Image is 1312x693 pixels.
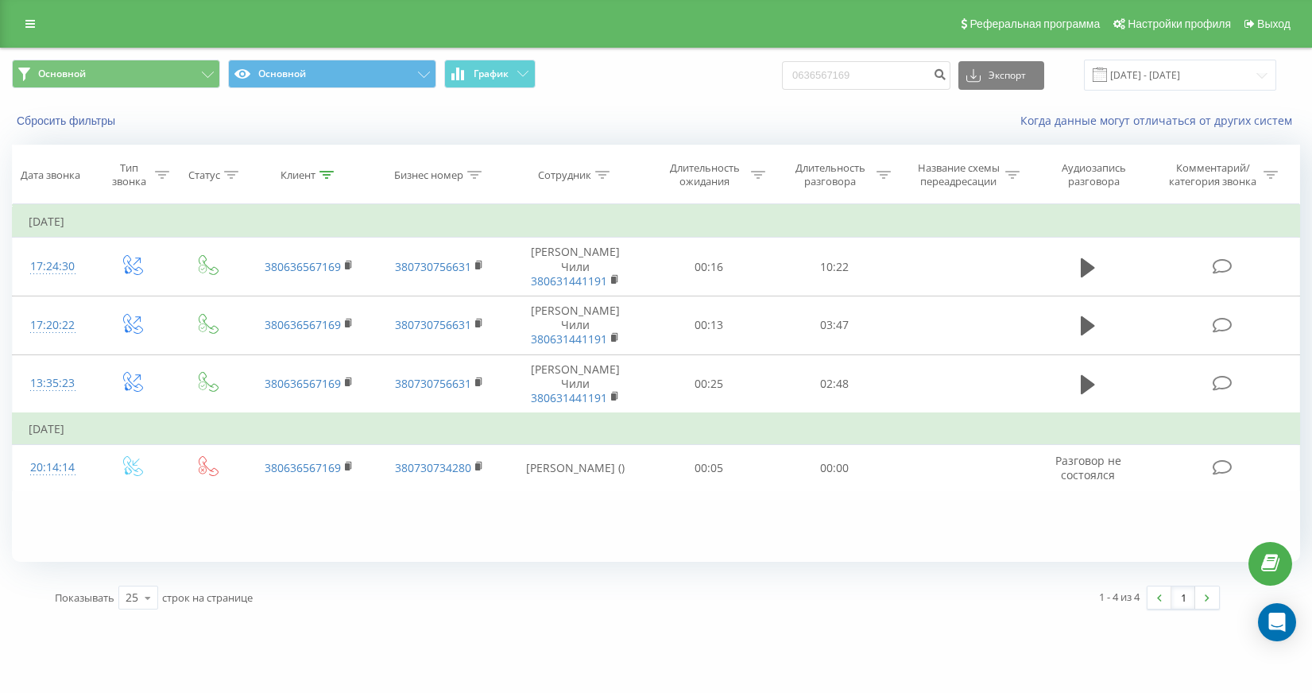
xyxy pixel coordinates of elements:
div: Длительность ожидания [662,161,747,188]
span: строк на странице [162,590,253,605]
button: Экспорт [958,61,1044,90]
button: Основной [228,60,436,88]
a: 380730756631 [395,376,471,391]
div: Название схемы переадресации [916,161,1001,188]
a: 380730756631 [395,259,471,274]
span: Настройки профиля [1128,17,1231,30]
div: 20:14:14 [29,452,77,483]
div: Комментарий/категория звонка [1167,161,1260,188]
a: 380730756631 [395,317,471,332]
td: [DATE] [13,413,1300,445]
a: 380631441191 [531,390,607,405]
span: Разговор не состоялся [1055,453,1121,482]
td: [DATE] [13,206,1300,238]
td: 00:00 [772,445,897,491]
a: 1 [1171,587,1195,609]
button: Сбросить фильтры [12,114,123,128]
a: 380636567169 [265,460,341,475]
input: Поиск по номеру [782,61,950,90]
span: Основной [38,68,86,80]
a: 380730734280 [395,460,471,475]
span: Реферальная программа [969,17,1100,30]
div: 25 [126,590,138,606]
a: 380631441191 [531,273,607,288]
a: 380636567169 [265,317,341,332]
td: 10:22 [772,238,897,296]
td: 00:25 [646,354,772,413]
a: 380636567169 [265,259,341,274]
td: [PERSON_NAME] Чили [505,238,645,296]
span: График [474,68,509,79]
div: Аудиозапись разговора [1043,161,1145,188]
div: 13:35:23 [29,368,77,399]
button: Основной [12,60,220,88]
td: [PERSON_NAME] Чили [505,354,645,413]
div: 1 - 4 из 4 [1099,589,1140,605]
button: График [444,60,536,88]
div: Статус [188,168,220,182]
a: Когда данные могут отличаться от других систем [1020,113,1300,128]
td: 00:05 [646,445,772,491]
span: Показывать [55,590,114,605]
a: 380631441191 [531,331,607,346]
td: [PERSON_NAME] Чили [505,296,645,354]
div: Тип звонка [107,161,151,188]
div: Сотрудник [538,168,591,182]
td: 00:13 [646,296,772,354]
div: 17:24:30 [29,251,77,282]
td: [PERSON_NAME] () [505,445,645,491]
td: 02:48 [772,354,897,413]
span: Выход [1257,17,1291,30]
div: Бизнес номер [394,168,463,182]
td: 03:47 [772,296,897,354]
td: 00:16 [646,238,772,296]
a: 380636567169 [265,376,341,391]
div: Длительность разговора [788,161,873,188]
div: Open Intercom Messenger [1258,603,1296,641]
div: Дата звонка [21,168,80,182]
div: Клиент [281,168,315,182]
div: 17:20:22 [29,310,77,341]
